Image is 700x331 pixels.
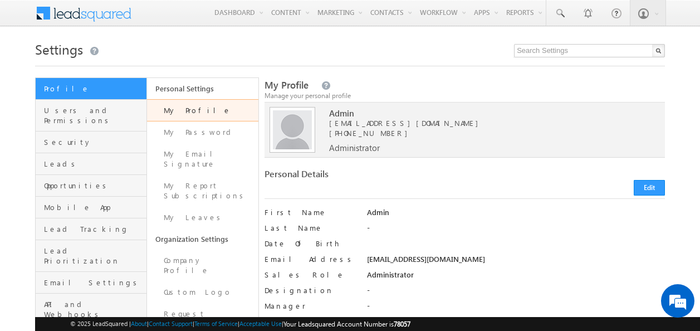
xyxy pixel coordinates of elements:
[514,44,665,57] input: Search Settings
[265,207,357,217] label: First Name
[367,254,665,270] div: [EMAIL_ADDRESS][DOMAIN_NAME]
[265,254,357,264] label: Email Address
[329,108,650,118] span: Admin
[36,153,146,175] a: Leads
[283,320,410,328] span: Your Leadsquared Account Number is
[147,228,258,250] a: Organization Settings
[36,294,146,325] a: API and Webhooks
[44,181,144,191] span: Opportunities
[634,180,665,196] button: Edit
[44,278,144,288] span: Email Settings
[44,299,144,319] span: API and Webhooks
[131,320,147,327] a: About
[149,320,193,327] a: Contact Support
[147,175,258,207] a: My Report Subscriptions
[44,202,144,212] span: Mobile App
[367,301,665,317] div: -
[194,320,238,327] a: Terms of Service
[44,137,144,147] span: Security
[36,78,146,100] a: Profile
[44,246,144,266] span: Lead Prioritization
[147,250,258,281] a: Company Profile
[265,238,357,249] label: Date Of Birth
[36,218,146,240] a: Lead Tracking
[147,143,258,175] a: My Email Signature
[36,100,146,132] a: Users and Permissions
[36,197,146,218] a: Mobile App
[329,118,650,128] span: [EMAIL_ADDRESS][DOMAIN_NAME]
[265,223,357,233] label: Last Name
[265,285,357,295] label: Designation
[265,270,357,280] label: Sales Role
[265,91,665,101] div: Manage your personal profile
[265,79,309,91] span: My Profile
[36,272,146,294] a: Email Settings
[147,78,258,99] a: Personal Settings
[239,320,282,327] a: Acceptable Use
[367,207,665,223] div: Admin
[367,285,665,301] div: -
[35,40,83,58] span: Settings
[147,281,258,303] a: Custom Logo
[147,99,258,121] a: My Profile
[367,270,665,285] div: Administrator
[394,320,410,328] span: 78057
[36,132,146,153] a: Security
[44,105,144,125] span: Users and Permissions
[265,169,460,184] div: Personal Details
[70,319,410,329] span: © 2025 LeadSquared | | | | |
[265,301,357,311] label: Manager
[36,175,146,197] a: Opportunities
[329,128,413,138] span: [PHONE_NUMBER]
[44,84,144,94] span: Profile
[147,207,258,228] a: My Leaves
[44,224,144,234] span: Lead Tracking
[329,143,380,153] span: Administrator
[367,223,665,238] div: -
[44,159,144,169] span: Leads
[147,121,258,143] a: My Password
[36,240,146,272] a: Lead Prioritization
